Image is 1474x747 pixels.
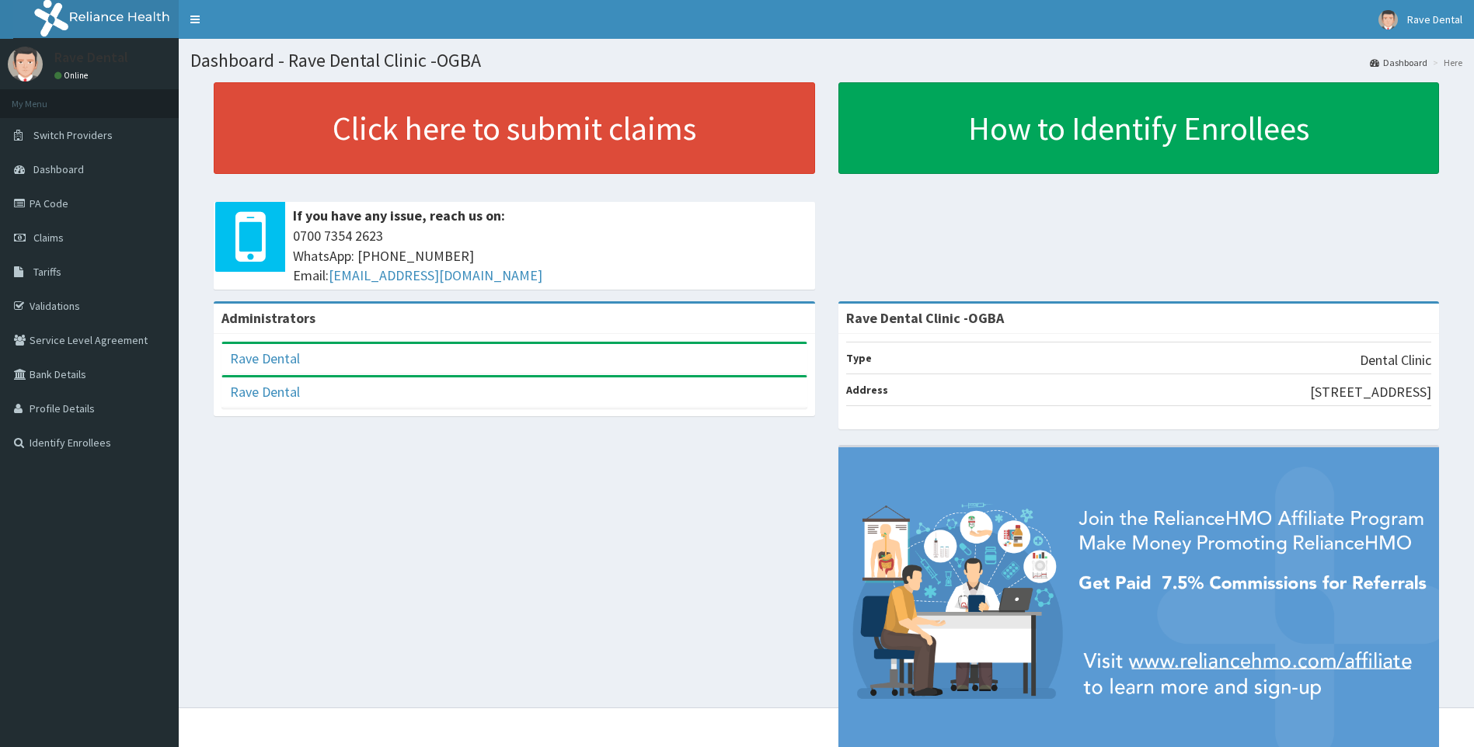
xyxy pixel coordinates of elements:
strong: Rave Dental Clinic -OGBA [846,309,1004,327]
a: [EMAIL_ADDRESS][DOMAIN_NAME] [329,266,542,284]
span: Switch Providers [33,128,113,142]
span: Claims [33,231,64,245]
b: Administrators [221,309,315,327]
a: Online [54,70,92,81]
span: Dashboard [33,162,84,176]
a: Rave Dental [230,383,300,401]
b: Address [846,383,888,397]
span: 0700 7354 2623 WhatsApp: [PHONE_NUMBER] Email: [293,226,807,286]
h1: Dashboard - Rave Dental Clinic -OGBA [190,50,1462,71]
p: [STREET_ADDRESS] [1310,382,1431,402]
span: Rave Dental [1407,12,1462,26]
p: Dental Clinic [1360,350,1431,370]
a: Dashboard [1370,56,1427,69]
img: User Image [8,47,43,82]
span: Tariffs [33,265,61,279]
a: How to Identify Enrollees [838,82,1440,174]
a: Rave Dental [230,349,300,367]
a: Click here to submit claims [214,82,815,174]
img: User Image [1378,10,1398,30]
b: Type [846,351,872,365]
b: If you have any issue, reach us on: [293,207,505,224]
li: Here [1429,56,1462,69]
p: Rave Dental [54,50,128,64]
